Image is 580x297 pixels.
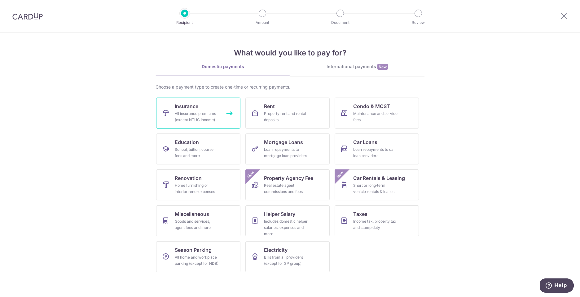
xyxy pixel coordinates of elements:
img: CardUp [12,12,43,20]
span: Help [14,4,27,10]
p: Review [395,20,441,26]
span: Insurance [175,103,198,110]
div: International payments [290,63,424,70]
span: Helper Salary [264,210,295,218]
div: Income tax, property tax and stamp duty [353,218,398,231]
p: Amount [239,20,285,26]
span: New [377,64,388,70]
span: Mortgage Loans [264,138,303,146]
span: Miscellaneous [175,210,209,218]
a: Car LoansLoan repayments to car loan providers [335,133,419,164]
div: Home furnishing or interior reno-expenses [175,182,219,195]
span: Rent [264,103,275,110]
a: MiscellaneousGoods and services, agent fees and more [156,205,240,236]
span: New [335,169,345,180]
div: Real estate agent commissions and fees [264,182,309,195]
a: Helper SalaryIncludes domestic helper salaries, expenses and more [245,205,330,236]
span: Season Parking [175,246,212,254]
a: Mortgage LoansLoan repayments to mortgage loan providers [245,133,330,164]
a: RentProperty rent and rental deposits [245,98,330,129]
span: Education [175,138,199,146]
span: Electricity [264,246,288,254]
p: Recipient [162,20,208,26]
div: Includes domestic helper salaries, expenses and more [264,218,309,237]
div: Loan repayments to mortgage loan providers [264,146,309,159]
a: Property Agency FeeReal estate agent commissions and feesNew [245,169,330,200]
span: New [246,169,256,180]
div: Maintenance and service fees [353,111,398,123]
div: Domestic payments [156,63,290,70]
span: Car Rentals & Leasing [353,174,405,182]
a: Season ParkingAll home and workplace parking (except for HDB) [156,241,240,272]
div: School, tuition, course fees and more [175,146,219,159]
div: Property rent and rental deposits [264,111,309,123]
div: Bills from all providers (except for SP group) [264,254,309,267]
div: Goods and services, agent fees and more [175,218,219,231]
span: Car Loans [353,138,377,146]
a: RenovationHome furnishing or interior reno-expenses [156,169,240,200]
a: Condo & MCSTMaintenance and service fees [335,98,419,129]
p: Document [317,20,363,26]
span: Renovation [175,174,202,182]
a: Car Rentals & LeasingShort or long‑term vehicle rentals & leasesNew [335,169,419,200]
a: EducationSchool, tuition, course fees and more [156,133,240,164]
h4: What would you like to pay for? [156,47,424,59]
a: TaxesIncome tax, property tax and stamp duty [335,205,419,236]
span: Property Agency Fee [264,174,313,182]
div: Choose a payment type to create one-time or recurring payments. [156,84,424,90]
div: Short or long‑term vehicle rentals & leases [353,182,398,195]
a: ElectricityBills from all providers (except for SP group) [245,241,330,272]
div: All insurance premiums (except NTUC Income) [175,111,219,123]
div: All home and workplace parking (except for HDB) [175,254,219,267]
span: Taxes [353,210,367,218]
a: InsuranceAll insurance premiums (except NTUC Income) [156,98,240,129]
div: Loan repayments to car loan providers [353,146,398,159]
iframe: Opens a widget where you can find more information [540,278,574,294]
span: Condo & MCST [353,103,390,110]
